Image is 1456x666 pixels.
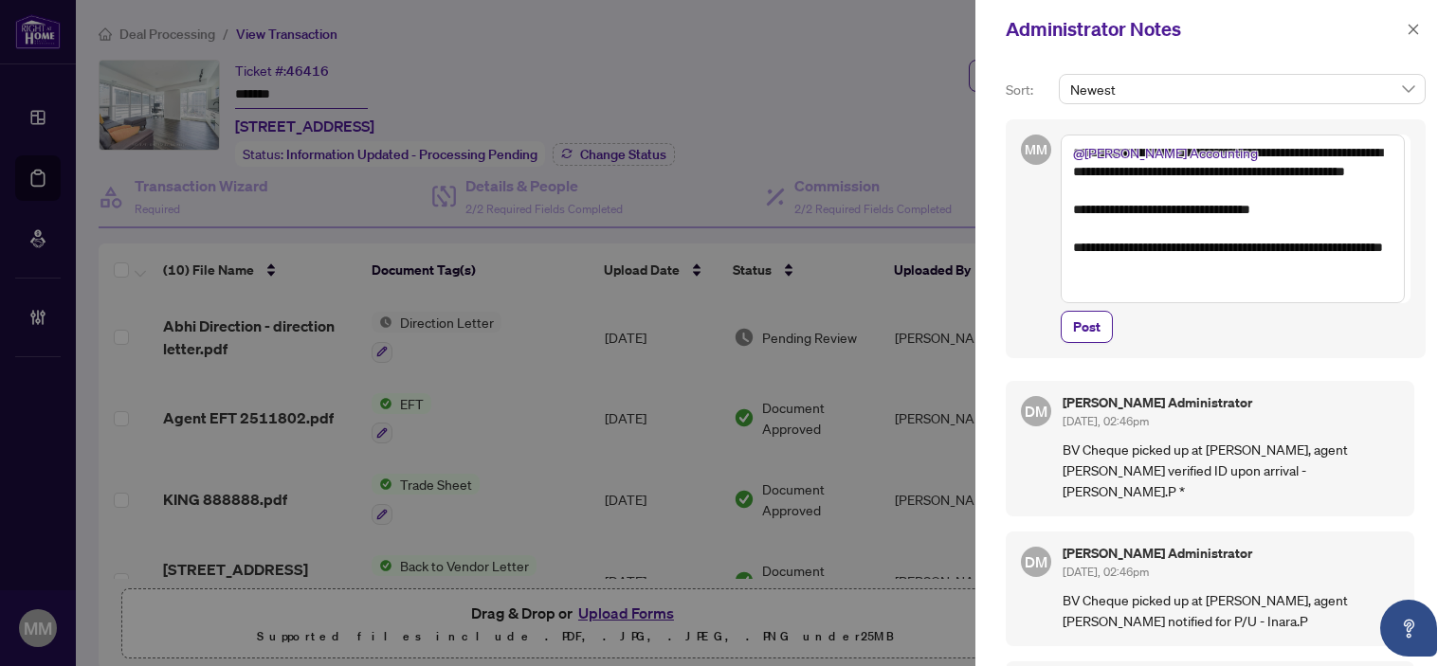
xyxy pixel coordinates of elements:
button: Post [1061,311,1113,343]
span: Newest [1070,75,1414,103]
p: BV Cheque picked up at [PERSON_NAME], agent [PERSON_NAME] verified ID upon arrival - [PERSON_NAME... [1063,439,1399,501]
h5: [PERSON_NAME] Administrator [1063,396,1399,409]
span: MM [1025,139,1046,160]
p: Sort: [1006,80,1051,100]
span: DM [1025,400,1047,423]
p: BV Cheque picked up at [PERSON_NAME], agent [PERSON_NAME] notified for P/U - Inara.P [1063,589,1399,631]
h5: [PERSON_NAME] Administrator [1063,547,1399,560]
div: Administrator Notes [1006,15,1401,44]
span: [DATE], 02:46pm [1063,565,1149,579]
span: close [1407,23,1420,36]
span: [DATE], 02:46pm [1063,414,1149,428]
button: Open asap [1380,600,1437,657]
span: Post [1073,312,1101,342]
span: DM [1025,550,1047,573]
